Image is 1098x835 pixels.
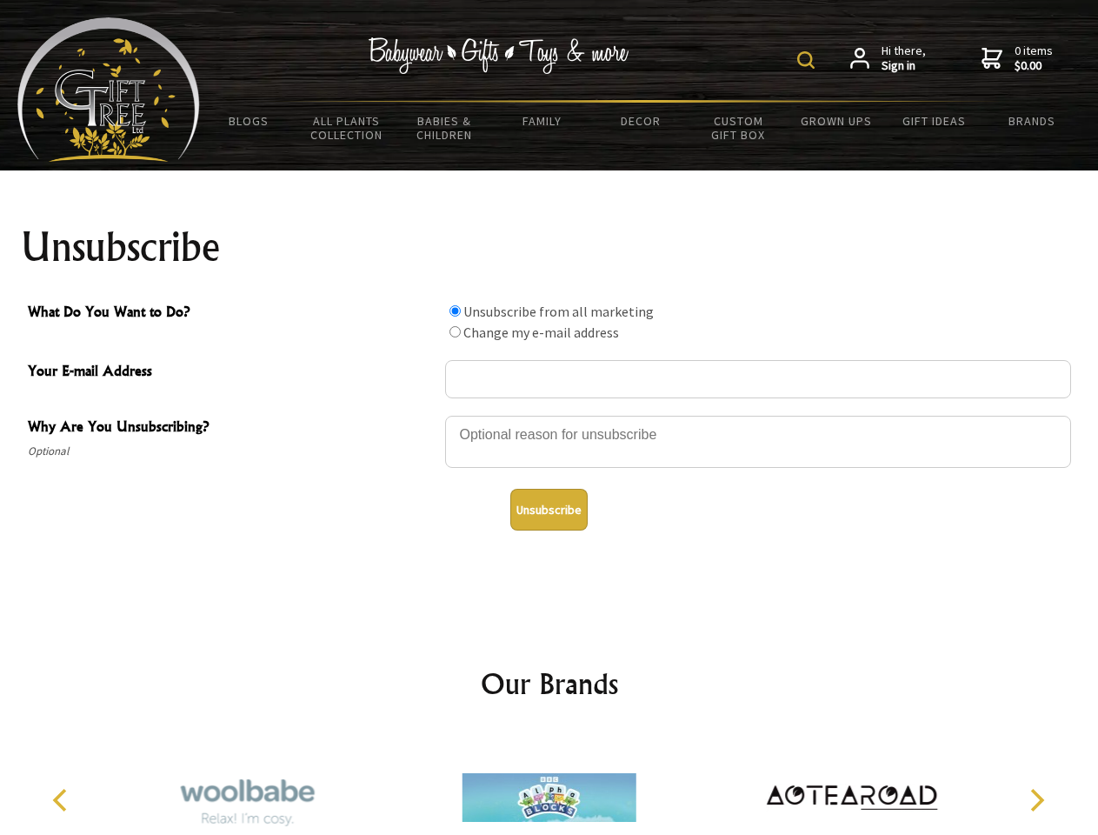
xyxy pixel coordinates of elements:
[885,103,983,139] a: Gift Ideas
[21,226,1078,268] h1: Unsubscribe
[17,17,200,162] img: Babyware - Gifts - Toys and more...
[494,103,592,139] a: Family
[28,441,436,462] span: Optional
[982,43,1053,74] a: 0 items$0.00
[449,326,461,337] input: What Do You Want to Do?
[510,489,588,531] button: Unsubscribe
[28,301,436,326] span: What Do You Want to Do?
[1015,43,1053,74] span: 0 items
[200,103,298,139] a: BLOGS
[1017,781,1055,819] button: Next
[983,103,1081,139] a: Brands
[689,103,788,153] a: Custom Gift Box
[882,43,926,74] span: Hi there,
[787,103,885,139] a: Grown Ups
[591,103,689,139] a: Decor
[396,103,494,153] a: Babies & Children
[28,360,436,385] span: Your E-mail Address
[445,360,1071,398] input: Your E-mail Address
[298,103,396,153] a: All Plants Collection
[463,324,619,341] label: Change my e-mail address
[882,58,926,74] strong: Sign in
[449,305,461,317] input: What Do You Want to Do?
[28,416,436,441] span: Why Are You Unsubscribing?
[797,51,815,69] img: product search
[463,303,654,320] label: Unsubscribe from all marketing
[1015,58,1053,74] strong: $0.00
[850,43,926,74] a: Hi there,Sign in
[445,416,1071,468] textarea: Why Are You Unsubscribing?
[43,781,82,819] button: Previous
[35,663,1064,705] h2: Our Brands
[369,37,629,74] img: Babywear - Gifts - Toys & more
